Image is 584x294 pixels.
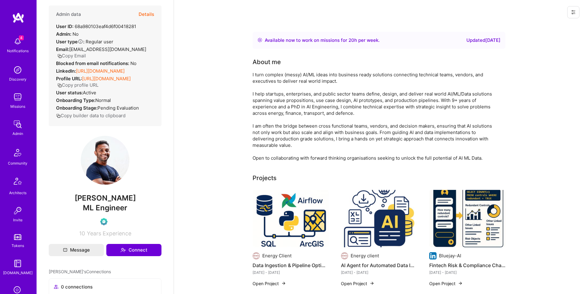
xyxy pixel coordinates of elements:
div: Invite [13,217,23,223]
span: [EMAIL_ADDRESS][DOMAIN_NAME] [69,46,146,52]
img: AI Agent for Automated Data Ingestion [341,190,417,247]
div: Bluejay-AI [439,252,461,259]
i: icon Copy [57,83,62,88]
img: Invite [12,205,24,217]
img: Company logo [253,252,260,260]
img: Data Ingestion & Pipeline Optimisation [253,190,329,247]
button: Connect [106,244,161,256]
strong: Onboarding Type: [56,97,95,103]
strong: Onboarding Stage: [56,105,97,111]
strong: Admin: [56,31,71,37]
h4: Data Ingestion & Pipeline Optimisation [253,261,329,269]
h4: AI Agent for Automated Data Ingestion [341,261,417,269]
span: normal [95,97,111,103]
span: 0 connections [61,284,93,290]
div: [DATE] - [DATE] [253,269,329,276]
div: Tokens [12,242,24,249]
button: Copy profile URL [57,82,98,88]
i: icon Mail [63,248,67,252]
img: teamwork [12,91,24,103]
img: Company logo [341,252,348,260]
img: guide book [12,257,24,270]
i: icon Copy [57,54,62,58]
button: Message [49,244,104,256]
div: Projects [253,173,277,183]
strong: LinkedIn: [56,68,76,74]
div: Missions [10,103,25,110]
strong: Profile URL: [56,76,82,82]
img: arrow-right [281,281,286,286]
span: 4 [19,35,24,40]
button: Open Project [341,280,374,287]
div: Admin [12,130,23,137]
img: logo [12,12,24,23]
div: Discovery [9,76,27,82]
div: Architects [9,190,27,196]
button: Copy Email [57,53,86,59]
img: Architects [10,175,25,190]
span: Pending Evaluation [97,105,139,111]
span: 20 [349,37,354,43]
div: I turn complex (messy) AI/ML ideas into business ready solutions connecting technical teams, vend... [253,71,496,161]
div: Regular user [56,38,113,45]
strong: Blocked from email notifications: [56,60,130,66]
div: 68a980103eaf4d6f00418281 [56,23,136,30]
div: No [56,60,136,67]
span: Years Experience [87,230,131,237]
strong: User status: [56,90,83,96]
div: [DATE] - [DATE] [341,269,417,276]
h4: Fintech Risk & Compliance Chat App [429,261,505,269]
span: ML Engineer [83,203,127,212]
img: Community [10,145,25,160]
i: icon Copy [56,114,61,118]
div: Available now to work on missions for h per week . [265,37,380,44]
img: Fintech Risk & Compliance Chat App [429,190,505,247]
i: icon Collaborator [54,285,58,289]
div: [DOMAIN_NAME] [3,270,33,276]
span: 10 [79,230,85,237]
img: User Avatar [81,136,129,185]
div: Notifications [7,48,29,54]
img: arrow-right [458,281,463,286]
div: Community [8,160,27,166]
button: Open Project [429,280,463,287]
img: discovery [12,64,24,76]
strong: Email: [56,46,69,52]
div: Updated [DATE] [466,37,501,44]
img: Availability [257,38,262,42]
button: Open Project [253,280,286,287]
img: arrow-right [370,281,374,286]
div: Energy Client [262,252,292,259]
a: [URL][DOMAIN_NAME] [82,76,131,82]
button: Details [139,5,154,23]
img: bell [12,35,24,48]
img: Company logo [429,252,437,260]
img: admin teamwork [12,118,24,130]
img: Evaluation Call Pending [100,218,108,225]
button: Copy builder data to clipboard [56,112,126,119]
a: [URL][DOMAIN_NAME] [76,68,125,74]
div: About me [253,57,281,67]
i: Help [78,39,83,44]
strong: User ID: [56,24,73,29]
div: No [56,31,79,37]
span: [PERSON_NAME]'s Connections [49,268,111,275]
div: Energy client [351,252,379,259]
div: [DATE] - [DATE] [429,269,505,276]
span: [PERSON_NAME] [49,194,161,203]
i: icon Connect [120,247,126,253]
span: Active [83,90,96,96]
strong: User type : [56,39,84,45]
img: tokens [14,234,21,240]
h4: Admin data [56,12,81,17]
